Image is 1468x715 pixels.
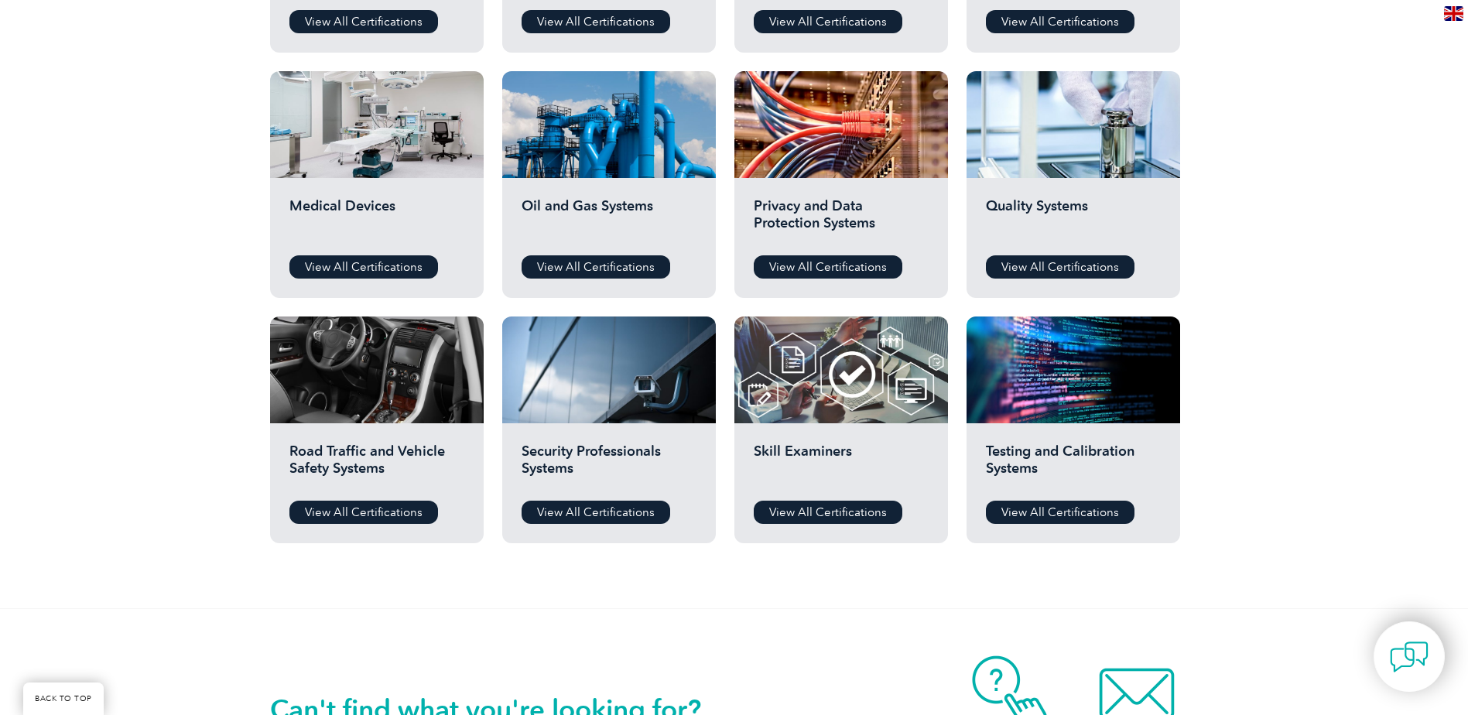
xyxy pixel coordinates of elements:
a: View All Certifications [986,10,1134,33]
img: en [1444,6,1463,21]
a: View All Certifications [754,501,902,524]
h2: Skill Examiners [754,443,929,489]
h2: Road Traffic and Vehicle Safety Systems [289,443,464,489]
h2: Oil and Gas Systems [522,197,696,244]
a: View All Certifications [522,255,670,279]
a: View All Certifications [754,10,902,33]
h2: Medical Devices [289,197,464,244]
h2: Security Professionals Systems [522,443,696,489]
h2: Privacy and Data Protection Systems [754,197,929,244]
img: contact-chat.png [1390,638,1429,676]
a: View All Certifications [522,501,670,524]
a: View All Certifications [986,501,1134,524]
a: View All Certifications [289,255,438,279]
a: View All Certifications [754,255,902,279]
a: View All Certifications [522,10,670,33]
h2: Quality Systems [986,197,1161,244]
h2: Testing and Calibration Systems [986,443,1161,489]
a: View All Certifications [289,10,438,33]
a: View All Certifications [289,501,438,524]
a: View All Certifications [986,255,1134,279]
a: BACK TO TOP [23,682,104,715]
